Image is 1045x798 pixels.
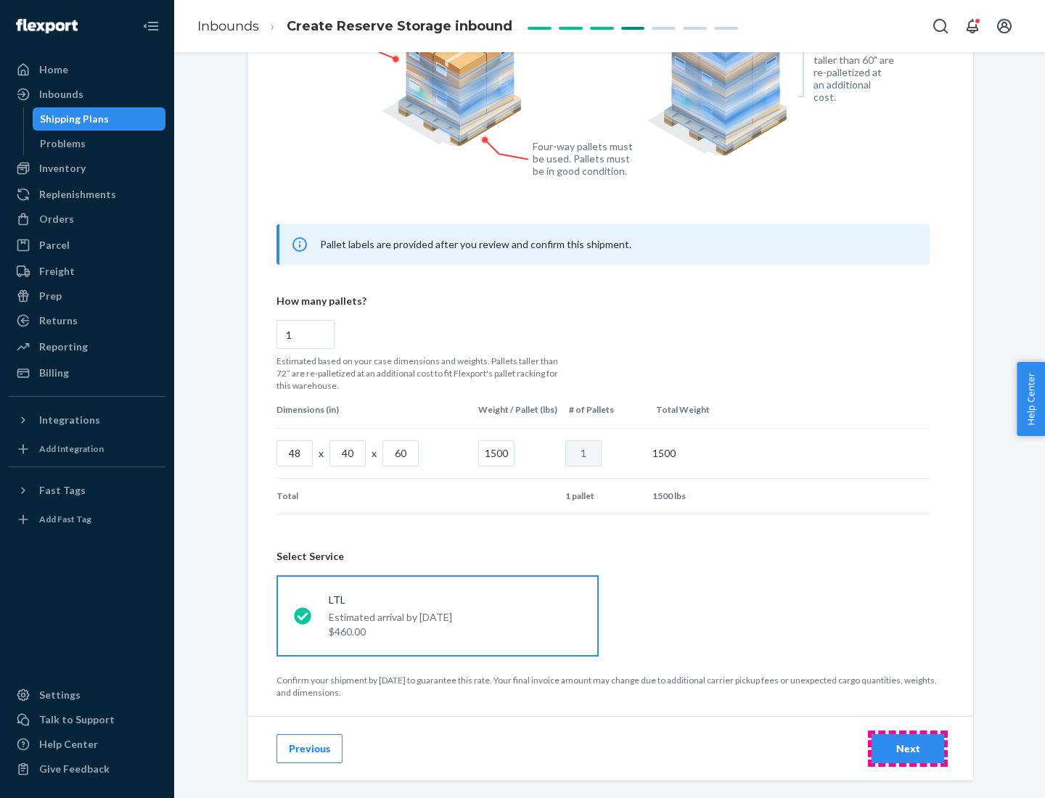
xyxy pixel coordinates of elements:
div: Help Center [39,737,98,752]
div: Freight [39,264,75,279]
td: 1 pallet [560,479,647,514]
span: Create Reserve Storage inbound [287,18,512,34]
button: Previous [276,734,343,763]
button: Open notifications [958,12,987,41]
a: Inbounds [197,18,259,34]
button: Help Center [1017,362,1045,436]
div: Problems [40,136,86,151]
div: Add Fast Tag [39,513,91,525]
ol: breadcrumbs [186,5,524,48]
button: Fast Tags [9,479,165,502]
p: x [319,446,324,461]
th: Dimensions (in) [276,392,472,427]
a: Shipping Plans [33,107,166,131]
img: Flexport logo [16,19,78,33]
div: Home [39,62,68,77]
p: $460.00 [329,625,452,639]
button: Close Navigation [136,12,165,41]
p: Estimated arrival by [DATE] [329,610,452,625]
div: Inbounds [39,87,83,102]
button: Give Feedback [9,757,165,781]
th: Weight / Pallet (lbs) [472,392,563,427]
span: Pallet labels are provided after you review and confirm this shipment. [320,238,631,250]
p: x [372,446,377,461]
a: Home [9,58,165,81]
figcaption: Four-way pallets must be used. Pallets must be in good condition. [533,140,634,177]
a: Help Center [9,733,165,756]
div: Billing [39,366,69,380]
a: Orders [9,207,165,231]
div: Next [884,741,932,756]
div: Reporting [39,340,88,354]
div: Shipping Plans [40,112,109,126]
a: Parcel [9,234,165,257]
p: Estimated based on your case dimensions and weights. Pallets taller than 72” are re-palletized at... [276,355,567,392]
div: Integrations [39,413,100,427]
button: Integrations [9,408,165,432]
a: Add Integration [9,437,165,461]
p: LTL [329,593,452,607]
button: Open account menu [990,12,1019,41]
a: Prep [9,284,165,308]
div: Returns [39,313,78,328]
a: Inbounds [9,83,165,106]
td: Total [276,479,472,514]
div: Give Feedback [39,762,110,776]
header: Select Service [276,549,944,564]
p: How many pallets? [276,294,930,308]
button: Next [872,734,944,763]
a: Reporting [9,335,165,358]
a: Problems [33,132,166,155]
div: Prep [39,289,62,303]
div: Parcel [39,238,70,252]
div: Talk to Support [39,712,115,727]
a: Inventory [9,157,165,180]
a: Freight [9,260,165,283]
a: Settings [9,683,165,707]
span: 1500 [652,447,676,459]
td: 1500 lbs [647,479,734,514]
a: Billing [9,361,165,384]
a: Add Fast Tag [9,508,165,531]
p: Confirm your shipment by [DATE] to guarantee this rate. Your final invoice amount may change due ... [276,674,944,699]
a: Returns [9,309,165,332]
div: Add Integration [39,443,104,455]
div: Settings [39,688,81,702]
th: Total Weight [650,392,737,427]
a: Replenishments [9,183,165,206]
div: Replenishments [39,187,116,202]
div: Inventory [39,161,86,176]
div: Fast Tags [39,483,86,498]
div: Orders [39,212,74,226]
button: Open Search Box [926,12,955,41]
th: # of Pallets [563,392,650,427]
a: Talk to Support [9,708,165,731]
